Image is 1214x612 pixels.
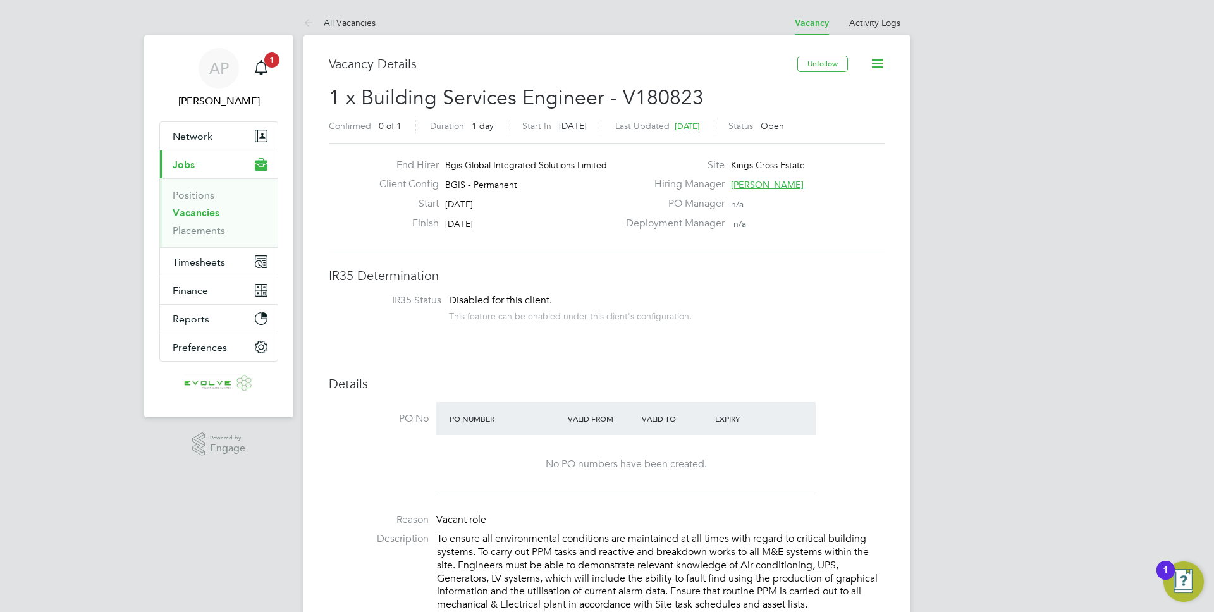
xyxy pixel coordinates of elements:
[559,120,587,132] span: [DATE]
[795,18,829,28] a: Vacancy
[728,120,753,132] label: Status
[341,294,441,307] label: IR35 Status
[446,407,565,430] div: PO Number
[173,189,214,201] a: Positions
[173,224,225,236] a: Placements
[445,199,473,210] span: [DATE]
[675,121,700,132] span: [DATE]
[445,159,607,171] span: Bgis Global Integrated Solutions Limited
[329,532,429,546] label: Description
[449,307,692,322] div: This feature can be enabled under this client's configuration.
[369,197,439,211] label: Start
[449,458,803,471] div: No PO numbers have been created.
[303,17,376,28] a: All Vacancies
[248,48,274,89] a: 1
[761,120,784,132] span: Open
[192,432,246,456] a: Powered byEngage
[369,217,439,230] label: Finish
[449,294,552,307] span: Disabled for this client.
[369,159,439,172] label: End Hirer
[160,122,278,150] button: Network
[733,218,746,229] span: n/a
[264,52,279,68] span: 1
[160,248,278,276] button: Timesheets
[618,197,725,211] label: PO Manager
[797,56,848,72] button: Unfollow
[472,120,494,132] span: 1 day
[731,159,805,171] span: Kings Cross Estate
[618,217,725,230] label: Deployment Manager
[173,159,195,171] span: Jobs
[615,120,670,132] label: Last Updated
[379,120,402,132] span: 0 of 1
[329,376,885,392] h3: Details
[329,267,885,284] h3: IR35 Determination
[210,432,245,443] span: Powered by
[144,35,293,417] nav: Main navigation
[329,120,371,132] label: Confirmed
[173,313,209,325] span: Reports
[522,120,551,132] label: Start In
[160,276,278,304] button: Finance
[173,256,225,268] span: Timesheets
[173,285,208,297] span: Finance
[329,513,429,527] label: Reason
[1163,570,1168,587] div: 1
[159,94,278,109] span: Anthony Perrin
[173,341,227,353] span: Preferences
[160,333,278,361] button: Preferences
[639,407,713,430] div: Valid To
[430,120,464,132] label: Duration
[731,179,804,190] span: [PERSON_NAME]
[160,305,278,333] button: Reports
[173,207,219,219] a: Vacancies
[618,159,725,172] label: Site
[849,17,900,28] a: Activity Logs
[731,199,744,210] span: n/a
[1163,561,1204,602] button: Open Resource Center, 1 new notification
[565,407,639,430] div: Valid From
[618,178,725,191] label: Hiring Manager
[160,178,278,247] div: Jobs
[159,48,278,109] a: AP[PERSON_NAME]
[329,56,797,72] h3: Vacancy Details
[173,130,212,142] span: Network
[445,218,473,229] span: [DATE]
[369,178,439,191] label: Client Config
[184,374,254,395] img: evolve-talent-logo-retina.png
[712,407,786,430] div: Expiry
[329,412,429,425] label: PO No
[210,443,245,454] span: Engage
[445,179,517,190] span: BGIS - Permanent
[160,150,278,178] button: Jobs
[436,513,486,526] span: Vacant role
[159,374,278,395] a: Go to home page
[329,85,704,110] span: 1 x Building Services Engineer - V180823
[209,60,229,76] span: AP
